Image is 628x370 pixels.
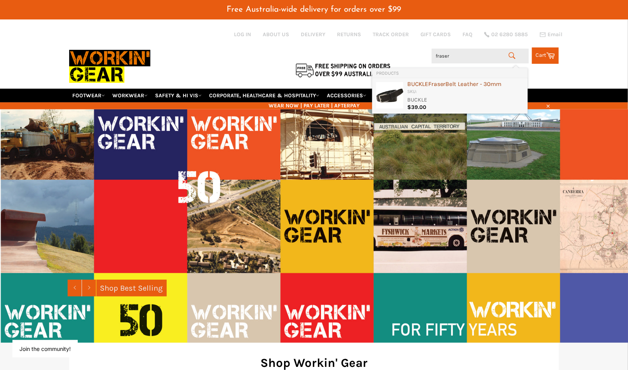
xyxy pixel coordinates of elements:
button: Join the community! [19,345,71,352]
b: Fraser [428,81,446,88]
span: WEAR NOW | PAY LATER | AFTERPAY [69,102,559,109]
div: BUCKLE Belt Leather - 30mm [407,81,524,89]
a: Log in [234,31,251,38]
a: RETURNS [337,31,361,38]
span: Email [548,32,563,37]
a: TRACK ORDER [373,31,409,38]
a: RE-WORKIN' GEAR [371,89,424,102]
a: Cart [532,47,559,64]
a: ABOUT US [263,31,289,38]
a: WORKWEAR [109,89,151,102]
img: Fraser_200x.png [376,82,403,109]
a: Email [540,32,563,38]
a: GIFT CARDS [420,31,451,38]
a: SAFETY & HI VIS [152,89,205,102]
a: FAQ [462,31,473,38]
div: SKU: [407,88,524,96]
span: Free Australia-wide delivery for orders over $99 [227,5,401,14]
li: Products [372,68,528,78]
span: 02 6280 5885 [492,32,528,37]
li: Products: BUCKLE Fraser Belt Leather - 30mm [372,78,528,114]
a: FOOTWEAR [69,89,108,102]
a: DELIVERY [301,31,325,38]
span: $39.00 [407,104,426,110]
img: Flat $9.95 shipping Australia wide [295,62,392,78]
input: Search [432,49,529,63]
a: 02 6280 5885 [484,32,528,37]
img: Workin Gear leaders in Workwear, Safety Boots, PPE, Uniforms. Australia's No.1 in Workwear [69,44,150,88]
div: BUCKLE [407,96,524,104]
a: ACCESSORIES [324,89,370,102]
a: CORPORATE, HEALTHCARE & HOSPITALITY [206,89,323,102]
a: Shop Best Selling [96,280,167,296]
